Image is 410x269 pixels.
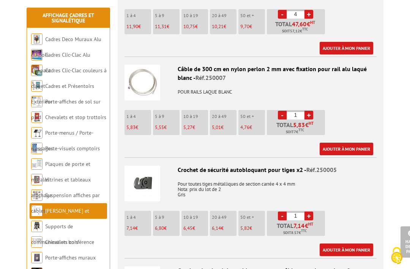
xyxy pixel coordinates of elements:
[125,65,160,100] img: Câble de 300 cm en nylon perlon 2 mm avec fixation pour rail alu laqué blanc
[240,215,265,220] p: 50 et +
[304,10,313,19] a: +
[290,28,300,34] span: 57,12
[294,129,296,135] span: 7
[126,13,151,18] p: 1 à 4
[212,125,237,130] p: €
[183,215,208,220] p: 10 à 19
[383,243,410,269] button: Cookies (fenêtre modale)
[126,226,151,231] p: €
[240,225,249,231] span: 5,82
[155,226,180,231] p: €
[31,158,43,170] img: Plaques de porte et murales
[45,239,94,245] a: Chevalets conférence
[212,226,237,231] p: €
[126,125,151,130] p: €
[212,114,237,119] p: 20 à 49
[212,215,237,220] p: 20 à 49
[292,21,315,27] span: €
[240,124,249,131] span: 4,76
[183,225,192,231] span: 6,45
[31,129,93,152] a: Porte-menus / Porte-messages
[155,13,180,18] p: 5 à 9
[293,223,305,229] span: 7,14
[320,143,373,155] a: Ajouter à mon panier
[320,42,373,54] a: Ajouter à mon panier
[125,65,377,82] div: Câble de 300 cm en nylon perlon 2 mm avec fixation pour rail alu laqué blanc -
[183,24,208,29] p: €
[31,176,91,199] a: Vitrines et tableaux affichage
[31,51,90,74] a: Cadres Clic-Clac Alu Clippant
[155,125,180,130] p: €
[183,13,208,18] p: 10 à 19
[304,212,313,220] a: +
[31,223,78,245] a: Supports de communication bois
[31,252,43,263] img: Porte-affiches muraux
[387,246,406,265] img: Cookies (fenêtre modale)
[278,212,287,220] a: -
[282,28,308,34] span: Soit €
[212,24,237,29] p: €
[183,125,208,130] p: €
[155,124,164,131] span: 5,55
[212,13,237,18] p: 20 à 49
[125,176,377,197] p: Pour toutes tiges métalliques de section carrée 4 x 4 mm Nota: prix du lot de 2 Gris
[31,33,43,45] img: Cadres Deco Muraux Alu ou Bois
[155,114,180,119] p: 5 à 9
[212,124,221,131] span: 5,01
[126,23,138,30] span: 11,90
[43,12,94,24] a: Affichage Cadres et Signalétique
[292,21,307,27] span: 47,60
[31,127,43,138] img: Porte-menus / Porte-messages
[240,114,265,119] p: 50 et +
[269,223,325,236] p: Total
[31,207,89,230] a: [PERSON_NAME] et Accroches tableaux
[240,13,265,18] p: 50 et +
[183,114,208,119] p: 10 à 19
[302,27,308,31] sup: TTC
[126,225,135,231] span: 7,14
[291,230,299,236] span: 8.57
[269,122,325,135] p: Total
[126,114,151,119] p: 1 à 4
[240,24,265,29] p: €
[308,221,313,227] sup: HT
[126,215,151,220] p: 1 à 4
[240,23,249,30] span: 9,70
[155,225,164,231] span: 6,80
[278,111,287,119] a: -
[240,226,265,231] p: €
[183,23,195,30] span: 10,75
[293,122,305,128] span: 5,83
[125,166,377,174] div: Crochet de sécurité autobloquant pour tiges x2 -
[31,83,94,105] a: Cadres et Présentoirs Extérieur
[126,124,136,131] span: 5,83
[293,223,313,229] span: €
[183,124,192,131] span: 5,27
[196,74,226,81] span: Réf.250007
[293,122,314,128] span: €
[155,23,167,30] span: 11,31
[306,166,337,173] span: Réf.250005
[45,145,100,152] a: Porte-visuels comptoirs
[126,24,151,29] p: €
[31,161,90,183] a: Plaques de porte et murales
[286,129,304,135] span: Soit €
[301,229,307,233] sup: TTC
[45,114,106,121] a: Chevalets et stop trottoirs
[298,128,304,132] sup: TTC
[212,225,221,231] span: 6,14
[310,20,315,25] sup: HT
[320,244,373,256] a: Ajouter à mon panier
[31,192,100,214] a: Suspension affiches par câbles
[309,121,314,126] sup: HT
[183,226,208,231] p: €
[304,111,313,119] a: +
[155,24,180,29] p: €
[155,215,180,220] p: 5 à 9
[240,125,265,130] p: €
[212,23,224,30] span: 10,21
[31,98,101,121] a: Porte-affiches de sol sur pied
[45,254,96,261] a: Porte-affiches muraux
[125,166,160,201] img: Crochet de sécurité autobloquant pour tiges x2
[31,36,101,58] a: Cadres Deco Muraux Alu ou Bois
